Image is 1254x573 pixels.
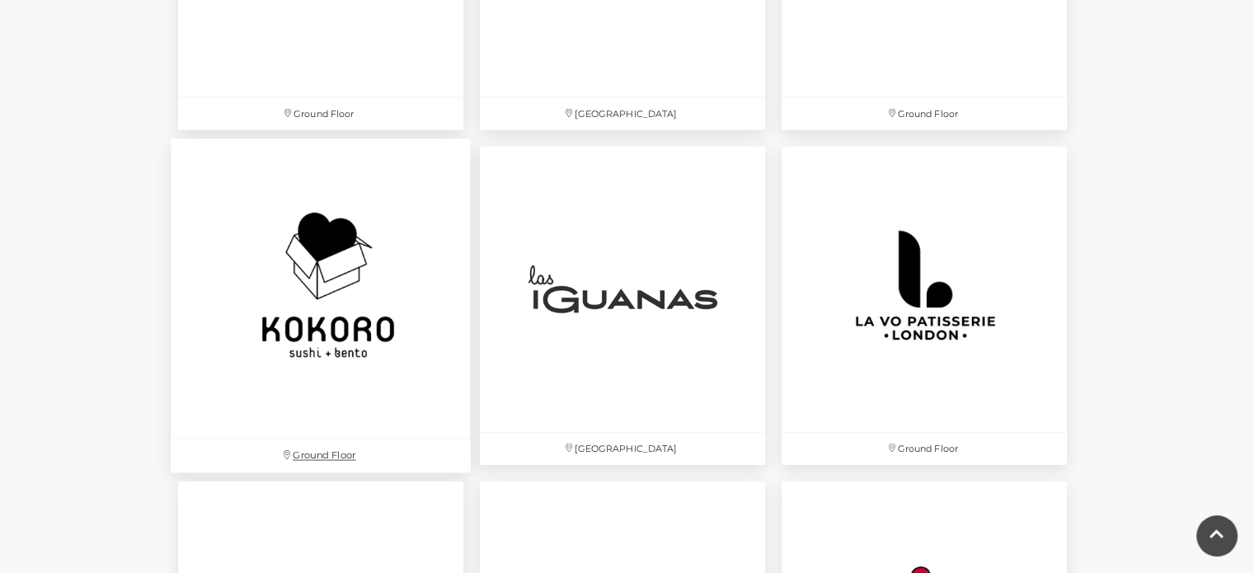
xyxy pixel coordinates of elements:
[480,433,765,465] p: [GEOGRAPHIC_DATA]
[773,139,1075,473] a: Ground Floor
[171,439,471,473] p: Ground Floor
[162,130,479,482] a: Ground Floor
[782,98,1067,130] p: Ground Floor
[782,433,1067,465] p: Ground Floor
[472,139,773,473] a: [GEOGRAPHIC_DATA]
[178,98,463,130] p: Ground Floor
[480,98,765,130] p: [GEOGRAPHIC_DATA]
